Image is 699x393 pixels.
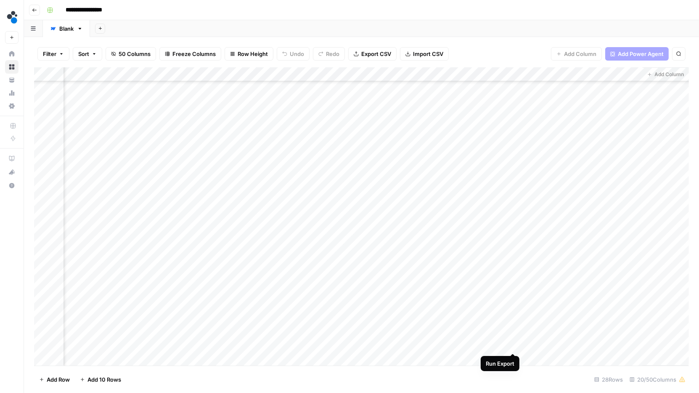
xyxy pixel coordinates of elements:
[78,50,89,58] span: Sort
[5,152,19,165] a: AirOps Academy
[361,50,391,58] span: Export CSV
[238,50,268,58] span: Row Height
[225,47,273,61] button: Row Height
[618,50,664,58] span: Add Power Agent
[5,73,19,87] a: Your Data
[5,179,19,192] button: Help + Support
[159,47,221,61] button: Freeze Columns
[400,47,449,61] button: Import CSV
[5,60,19,74] a: Browse
[626,373,689,386] div: 20/50 Columns
[605,47,669,61] button: Add Power Agent
[486,359,514,368] div: Run Export
[313,47,345,61] button: Redo
[564,50,596,58] span: Add Column
[5,165,19,179] button: What's new?
[73,47,102,61] button: Sort
[5,7,19,28] button: Workspace: spot.ai
[37,47,69,61] button: Filter
[5,86,19,100] a: Usage
[277,47,310,61] button: Undo
[43,50,56,58] span: Filter
[326,50,339,58] span: Redo
[655,71,684,78] span: Add Column
[34,373,75,386] button: Add Row
[5,47,19,61] a: Home
[87,375,121,384] span: Add 10 Rows
[644,69,688,80] button: Add Column
[290,50,304,58] span: Undo
[172,50,216,58] span: Freeze Columns
[5,166,18,178] div: What's new?
[75,373,126,386] button: Add 10 Rows
[47,375,70,384] span: Add Row
[59,24,74,33] div: Blank
[591,373,626,386] div: 28 Rows
[119,50,151,58] span: 50 Columns
[348,47,397,61] button: Export CSV
[43,20,90,37] a: Blank
[5,10,20,25] img: spot.ai Logo
[413,50,443,58] span: Import CSV
[5,99,19,113] a: Settings
[551,47,602,61] button: Add Column
[106,47,156,61] button: 50 Columns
